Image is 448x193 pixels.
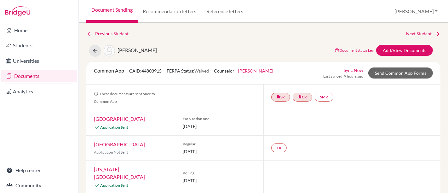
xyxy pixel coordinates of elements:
a: Home [1,24,77,37]
a: insert_drive_fileSR [271,93,290,102]
span: [DATE] [183,177,256,184]
img: Bridge-U [5,6,30,16]
a: Documents [1,70,77,82]
a: Document status key [335,48,374,53]
a: Universities [1,55,77,67]
a: [US_STATE][GEOGRAPHIC_DATA] [94,166,145,180]
a: Help center [1,164,77,177]
span: These documents are sent once to Common App [94,91,155,104]
a: [PERSON_NAME] [238,68,273,73]
span: Waived [194,68,209,73]
span: Rolling [183,170,256,176]
span: Application Not Sent [94,150,128,155]
span: CAID: 44803915 [129,68,162,73]
a: SMR [315,93,333,102]
span: FERPA Status: [167,68,209,73]
button: [PERSON_NAME] [392,5,440,17]
a: Students [1,39,77,52]
span: [DATE] [183,148,256,155]
a: Previous Student [86,30,134,37]
span: Application Sent [100,183,128,188]
span: Last Synced: 9 hours ago [323,73,363,79]
span: Common App [94,67,124,73]
i: insert_drive_file [277,95,280,99]
a: TR [271,143,287,152]
a: insert_drive_fileCR [293,93,312,102]
span: Application Sent [100,125,128,130]
span: Early action one [183,116,256,122]
a: Next Student [406,30,440,37]
i: insert_drive_file [298,95,302,99]
a: Sync Now [344,67,363,73]
a: [GEOGRAPHIC_DATA] [94,141,145,147]
span: [PERSON_NAME] [118,47,157,53]
a: Community [1,179,77,192]
span: Regular [183,141,256,147]
a: Analytics [1,85,77,98]
span: [DATE] [183,123,256,130]
a: [GEOGRAPHIC_DATA] [94,116,145,122]
a: Add/View Documents [376,45,433,56]
a: Send Common App Forms [368,67,433,79]
span: Counselor: [214,68,273,73]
